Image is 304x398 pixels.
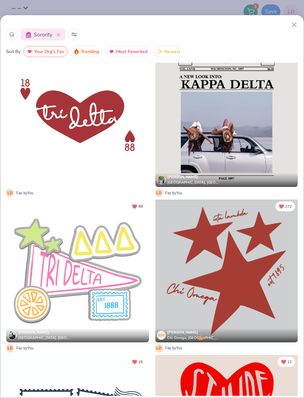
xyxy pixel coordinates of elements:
[26,32,32,38] img: Sorority
[34,31,52,39] span: Sorority
[18,335,69,341] span: [GEOGRAPHIC_DATA], [GEOGRAPHIC_DATA][US_STATE]
[105,46,151,57] button: Most Favorited
[6,344,14,352] span: L D
[68,29,80,40] button: Sort Popup Button
[27,49,33,55] img: most_fav.gif
[167,330,198,335] span: [PERSON_NAME]
[73,49,79,55] img: trending.gif
[81,47,99,56] span: Trending
[165,345,182,351] span: Fav by You
[129,201,146,211] button: Unlike
[167,180,218,185] span: [GEOGRAPHIC_DATA], [GEOGRAPHIC_DATA][US_STATE]
[34,47,64,56] span: Your Org's Fav
[153,46,184,57] button: Newest
[138,205,143,208] span: 99
[138,360,143,364] span: 15
[167,335,218,341] span: Chi Omega, [GEOGRAPHIC_DATA]
[21,29,65,40] button: SororitySorority
[6,48,20,55] div: Sort By
[157,49,163,55] img: newest.gif
[129,357,146,367] button: Unlike
[155,344,163,352] span: L D
[164,47,181,56] span: Newest
[155,189,163,197] span: L D
[16,190,33,196] span: Fav by You
[287,360,292,364] span: 12
[278,357,295,367] button: Unlike
[167,174,198,180] span: [PERSON_NAME]
[165,190,182,196] span: Fav by You
[16,345,33,351] span: Fav by You
[275,201,295,211] button: Unlike
[18,330,49,335] span: [PERSON_NAME]
[6,189,14,197] span: L D
[157,331,166,340] div: RM
[285,205,292,208] span: 272
[109,49,115,55] img: most_fav.gif
[116,47,148,56] span: Most Favorited
[23,46,67,57] button: Your Org's Fav
[70,46,102,57] button: Trending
